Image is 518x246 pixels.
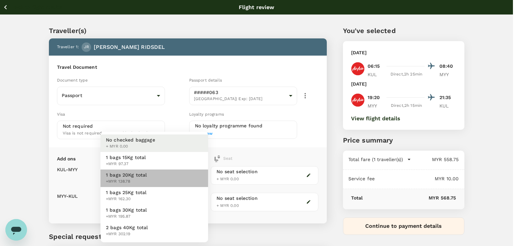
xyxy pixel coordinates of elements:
span: +MYR 138.78 [106,178,147,185]
span: +MYR 162.30 [106,196,147,203]
span: 2 bags 40Kg total [106,224,148,231]
span: +MYR 195.87 [106,213,147,220]
span: 1 bags 15Kg total [106,154,146,161]
span: 1 bags 20Kg total [106,172,147,178]
span: +MYR 97.37 [106,161,146,167]
span: + MYR 0.00 [106,143,155,150]
span: +MYR 302.19 [106,231,148,238]
span: 1 bags 30Kg total [106,207,147,213]
span: 1 bags 25Kg total [106,189,147,196]
span: No checked baggage [106,136,155,143]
